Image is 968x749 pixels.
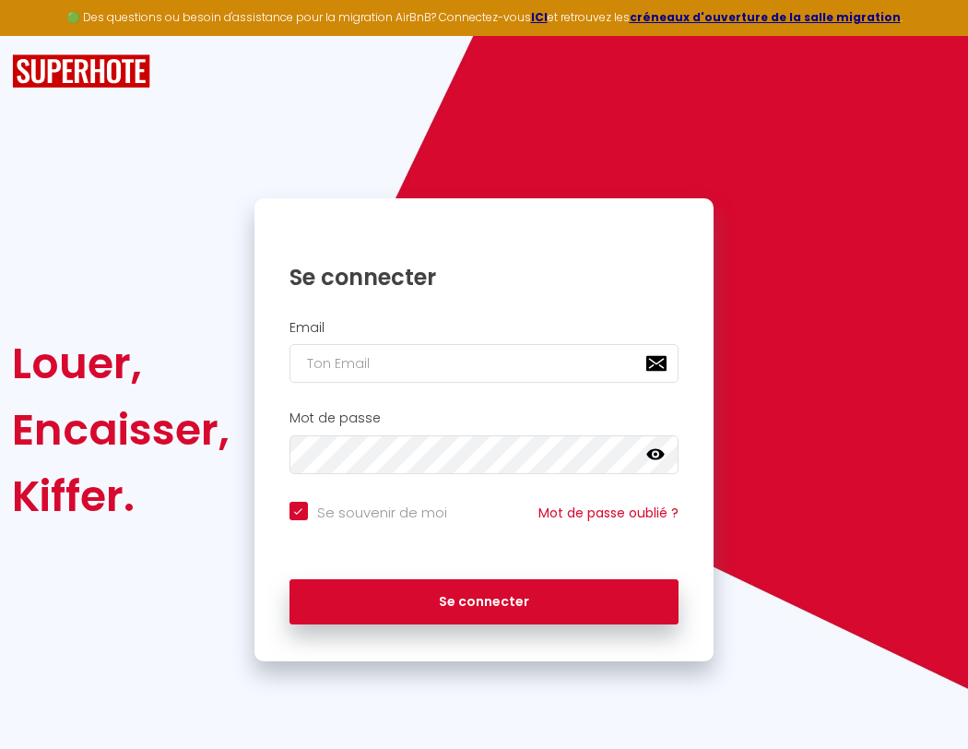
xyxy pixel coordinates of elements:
[12,330,230,397] div: Louer,
[531,9,548,25] a: ICI
[289,410,679,426] h2: Mot de passe
[12,463,230,529] div: Kiffer.
[289,579,679,625] button: Se connecter
[12,54,150,89] img: SuperHote logo
[12,397,230,463] div: Encaisser,
[289,344,679,383] input: Ton Email
[630,9,901,25] a: créneaux d'ouverture de la salle migration
[289,263,679,291] h1: Se connecter
[289,320,679,336] h2: Email
[538,504,679,522] a: Mot de passe oublié ?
